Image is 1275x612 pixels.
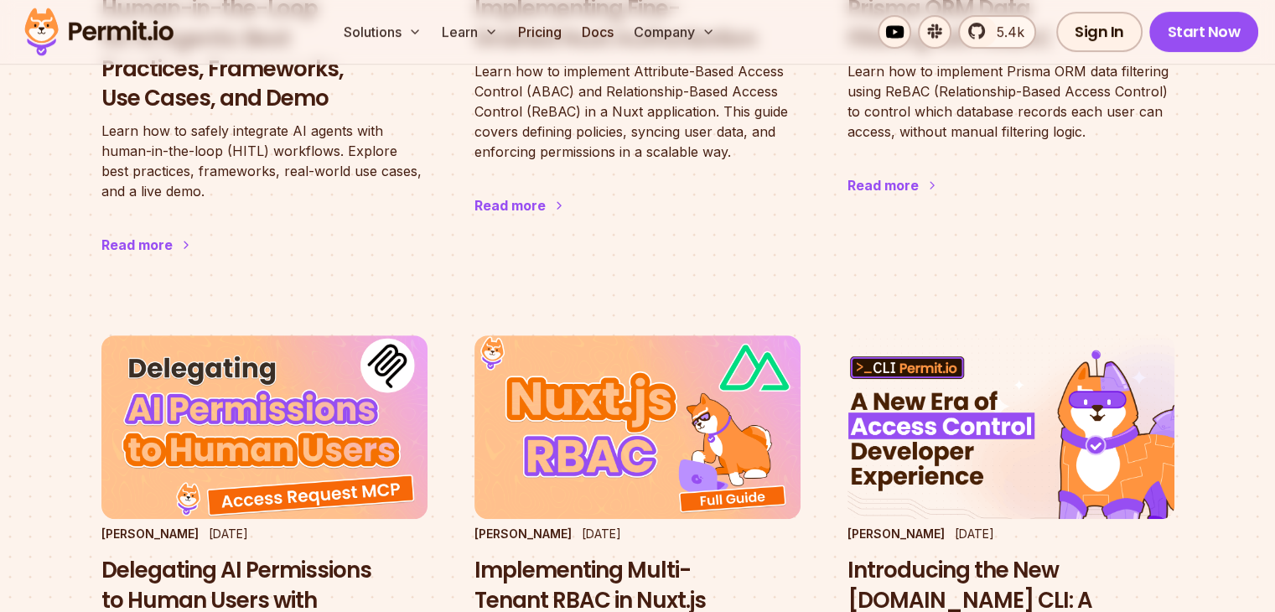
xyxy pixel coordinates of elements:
p: Learn how to implement Prisma ORM data filtering using ReBAC (Relationship-Based Access Control) ... [847,61,1174,142]
img: Introducing the New Permit.io CLI: A New Era of Access Control Developer Experience [847,335,1174,519]
div: Read more [847,175,919,195]
time: [DATE] [209,526,248,541]
img: Permit logo [17,3,181,60]
a: Sign In [1056,12,1143,52]
time: [DATE] [955,526,994,541]
a: Start Now [1149,12,1259,52]
span: 5.4k [987,22,1024,42]
a: Pricing [511,15,568,49]
img: Implementing Multi-Tenant RBAC in Nuxt.js [474,335,801,519]
div: Read more [101,235,173,255]
p: [PERSON_NAME] [474,526,572,542]
p: [PERSON_NAME] [847,526,945,542]
p: Learn how to implement Attribute-Based Access Control (ABAC) and Relationship-Based Access Contro... [474,61,801,162]
a: Docs [575,15,620,49]
time: [DATE] [582,526,621,541]
img: Delegating AI Permissions to Human Users with Permit.io’s Access Request MCP [101,335,428,519]
a: 5.4k [958,15,1036,49]
button: Learn [435,15,505,49]
p: Learn how to safely integrate AI agents with human-in-the-loop (HITL) workflows. Explore best pra... [101,121,428,201]
div: Read more [474,195,546,215]
button: Solutions [337,15,428,49]
p: [PERSON_NAME] [101,526,199,542]
button: Company [627,15,722,49]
